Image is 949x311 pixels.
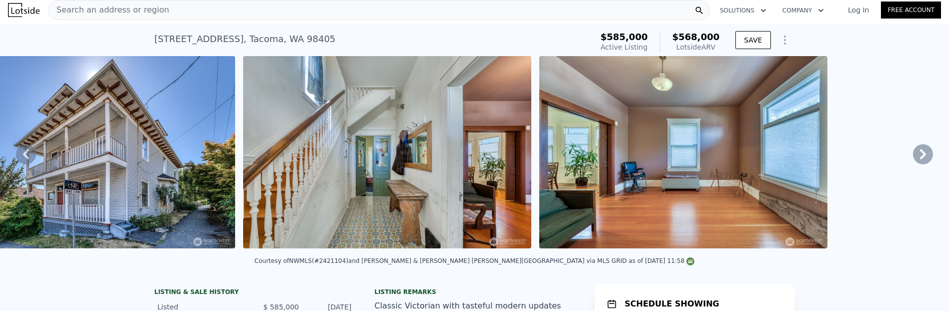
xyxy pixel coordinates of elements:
div: Lotside ARV [672,42,720,52]
button: Show Options [775,30,795,50]
span: $568,000 [672,32,720,42]
button: Solutions [712,2,774,20]
img: Lotside [8,3,40,17]
div: [STREET_ADDRESS] , Tacoma , WA 98405 [155,32,336,46]
span: $ 585,000 [263,303,299,311]
img: Sale: 167457699 Parcel: 101217552 [243,56,531,248]
span: Active Listing [601,43,648,51]
a: Free Account [881,2,941,19]
a: Log In [836,5,881,15]
h1: SCHEDULE SHOWING [625,298,719,310]
button: SAVE [735,31,770,49]
div: Listing remarks [375,288,575,296]
img: NWMLS Logo [686,257,694,265]
div: LISTING & SALE HISTORY [155,288,355,298]
span: $585,000 [600,32,648,42]
div: Courtesy of NWMLS (#2421104) and [PERSON_NAME] & [PERSON_NAME] [PERSON_NAME][GEOGRAPHIC_DATA] via... [255,257,695,264]
button: Company [774,2,832,20]
img: Sale: 167457699 Parcel: 101217552 [539,56,827,248]
span: Search an address or region [49,4,169,16]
